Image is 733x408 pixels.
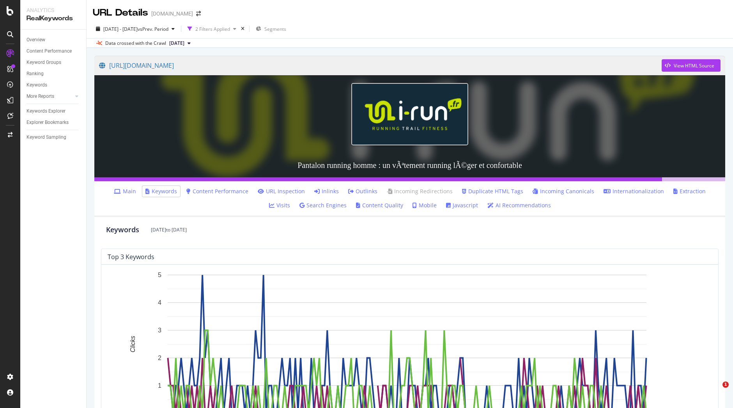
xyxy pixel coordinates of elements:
[487,201,551,209] a: AI Recommendations
[673,187,706,195] a: Extraction
[27,133,66,141] div: Keyword Sampling
[27,92,54,101] div: More Reports
[99,56,662,75] a: [URL][DOMAIN_NAME]
[662,59,721,72] button: View HTML Source
[239,25,246,33] div: times
[184,23,239,35] button: 2 Filters Applied
[169,40,184,47] span: 2025 Aug. 17th
[108,253,154,261] div: top 3 keywords
[27,133,81,141] a: Keyword Sampling
[27,58,81,67] a: Keyword Groups
[462,187,523,195] a: Duplicate HTML Tags
[674,62,714,69] div: View HTML Source
[604,187,664,195] a: Internationalization
[106,225,139,235] div: Keywords
[94,153,725,177] h3: Pantalon running homme : un vÃªtement running lÃ©ger et confortable
[196,11,201,16] div: arrow-right-arrow-left
[533,187,594,195] a: Incoming Canonicals
[27,47,81,55] a: Content Performance
[253,23,289,35] button: Segments
[27,36,81,44] a: Overview
[103,26,138,32] span: [DATE] - [DATE]
[158,355,161,361] text: 2
[348,187,377,195] a: Outlinks
[351,83,468,145] img: Pantalon running homme : un vÃªtement running lÃ©ger et confortable
[158,299,161,306] text: 4
[27,92,73,101] a: More Reports
[27,118,69,127] div: Explorer Bookmarks
[706,382,725,400] iframe: Intercom live chat
[151,226,187,233] div: [DATE] to [DATE]
[186,187,248,195] a: Content Performance
[258,187,305,195] a: URL Inspection
[27,81,47,89] div: Keywords
[722,382,729,388] span: 1
[27,118,81,127] a: Explorer Bookmarks
[27,58,61,67] div: Keyword Groups
[27,70,81,78] a: Ranking
[158,382,161,389] text: 1
[129,336,136,353] text: Clicks
[145,187,177,195] a: Keywords
[27,107,81,115] a: Keywords Explorer
[446,201,478,209] a: Javascript
[413,201,437,209] a: Mobile
[166,39,194,48] button: [DATE]
[27,70,44,78] div: Ranking
[27,6,80,14] div: Analytics
[27,107,66,115] div: Keywords Explorer
[158,272,161,278] text: 5
[105,40,166,47] div: Data crossed with the Crawl
[387,187,453,195] a: Incoming Redirections
[93,6,148,19] div: URL Details
[195,26,230,32] div: 2 Filters Applied
[27,47,72,55] div: Content Performance
[138,26,168,32] span: vs Prev. Period
[269,201,290,209] a: Visits
[27,14,80,23] div: RealKeywords
[151,10,193,18] div: [DOMAIN_NAME]
[299,201,347,209] a: Search Engines
[264,26,286,32] span: Segments
[114,187,136,195] a: Main
[158,327,161,334] text: 3
[314,187,339,195] a: Inlinks
[27,36,45,44] div: Overview
[356,201,403,209] a: Content Quality
[93,23,178,35] button: [DATE] - [DATE]vsPrev. Period
[27,81,81,89] a: Keywords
